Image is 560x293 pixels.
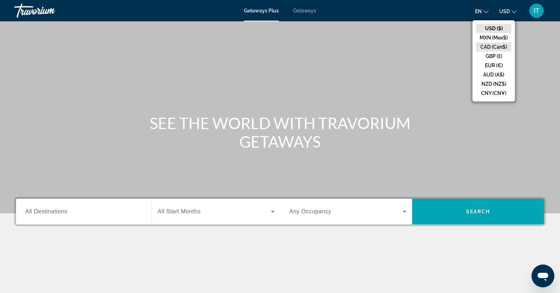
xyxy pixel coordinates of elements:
a: Getaways [293,8,316,14]
div: Search widget [16,199,544,224]
a: Getaways Plus [244,8,279,14]
button: Search [412,199,544,224]
button: NZD (NZ$) [476,79,511,89]
span: en [475,9,482,14]
button: Change currency [499,6,517,16]
button: CAD (Can$) [476,42,511,52]
span: Any Occupancy [289,208,332,214]
h1: SEE THE WORLD WITH TRAVORIUM GETAWAYS [147,114,414,151]
span: All Start Months [158,208,201,214]
span: IT [534,7,539,14]
button: GBP (£) [476,52,511,61]
iframe: Button to launch messaging window [532,265,554,287]
button: MXN (Mex$) [476,33,511,42]
button: AUD (A$) [476,70,511,79]
button: Change language [475,6,489,16]
span: USD [499,9,510,14]
button: User Menu [527,3,546,18]
span: All Destinations [25,208,67,214]
button: USD ($) [476,24,511,33]
button: CNY (CN¥) [476,89,511,98]
button: EUR (€) [476,61,511,70]
span: Search [466,209,490,214]
a: Travorium [14,1,85,20]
